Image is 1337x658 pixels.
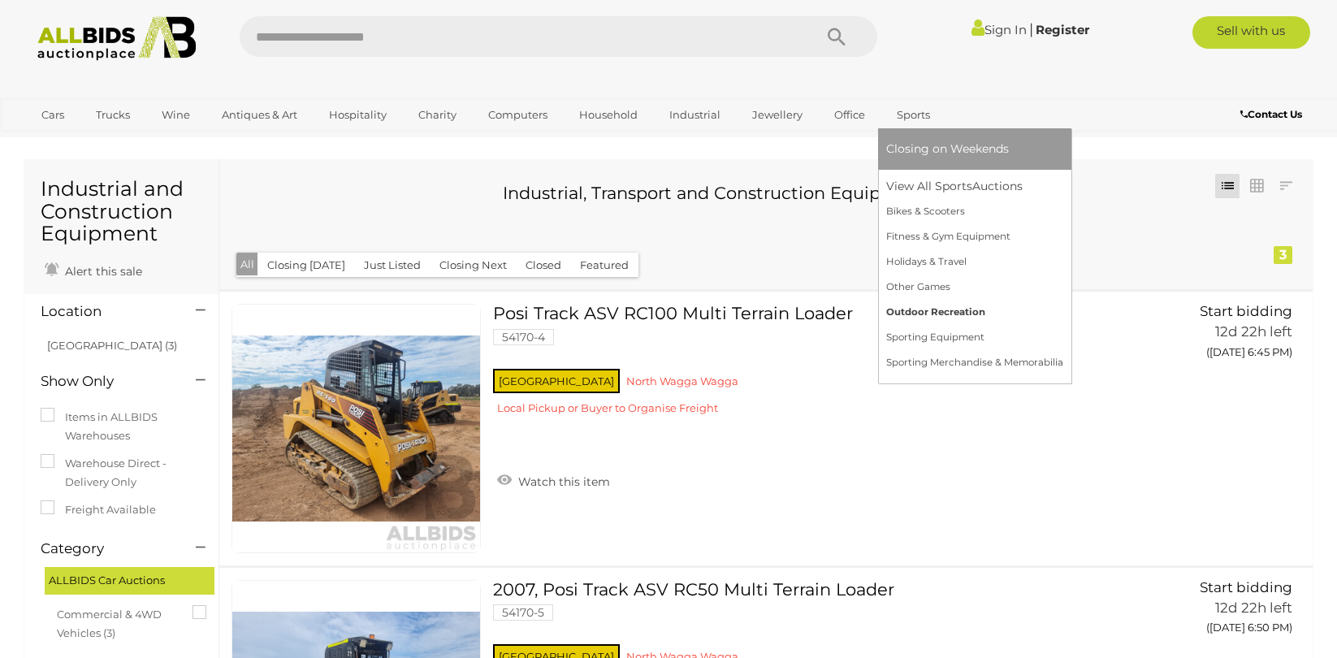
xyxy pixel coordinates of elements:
[1029,20,1033,38] span: |
[41,500,156,519] label: Freight Available
[1143,580,1296,643] a: Start bidding 12d 22h left ([DATE] 6:50 PM)
[41,408,202,446] label: Items in ALLBIDS Warehouses
[569,102,648,128] a: Household
[971,22,1027,37] a: Sign In
[28,16,205,61] img: Allbids.com.au
[211,102,308,128] a: Antiques & Art
[41,258,146,282] a: Alert this sale
[796,16,877,57] button: Search
[493,468,614,492] a: Watch this item
[1274,246,1292,264] div: 3
[47,339,177,352] a: [GEOGRAPHIC_DATA] (3)
[41,304,171,319] h4: Location
[1036,22,1089,37] a: Register
[85,102,141,128] a: Trucks
[408,102,467,128] a: Charity
[430,253,517,278] button: Closing Next
[1200,303,1292,319] span: Start bidding
[41,454,202,492] label: Warehouse Direct - Delivery Only
[1240,106,1306,123] a: Contact Us
[1143,304,1296,367] a: Start bidding 12d 22h left ([DATE] 6:45 PM)
[41,178,202,245] h1: Industrial and Construction Equipment
[318,102,397,128] a: Hospitality
[570,253,638,278] button: Featured
[514,474,610,489] span: Watch this item
[41,374,171,389] h4: Show Only
[57,601,179,643] span: Commercial & 4WD Vehicles (3)
[505,304,1118,427] a: Posi Track ASV RC100 Multi Terrain Loader 54170-4 [GEOGRAPHIC_DATA] North Wagga Wagga Local Picku...
[31,102,75,128] a: Cars
[659,102,731,128] a: Industrial
[236,253,258,276] button: All
[354,253,431,278] button: Just Listed
[824,102,876,128] a: Office
[41,541,171,556] h4: Category
[61,264,142,279] span: Alert this sale
[31,128,167,155] a: [GEOGRAPHIC_DATA]
[478,102,558,128] a: Computers
[45,567,214,594] div: ALLBIDS Car Auctions
[257,253,355,278] button: Closing [DATE]
[248,184,1183,202] h3: Industrial, Transport and Construction Equipment
[1192,16,1310,49] a: Sell with us
[886,102,941,128] a: Sports
[1240,108,1302,120] b: Contact Us
[742,102,813,128] a: Jewellery
[1200,579,1292,595] span: Start bidding
[151,102,201,128] a: Wine
[516,253,571,278] button: Closed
